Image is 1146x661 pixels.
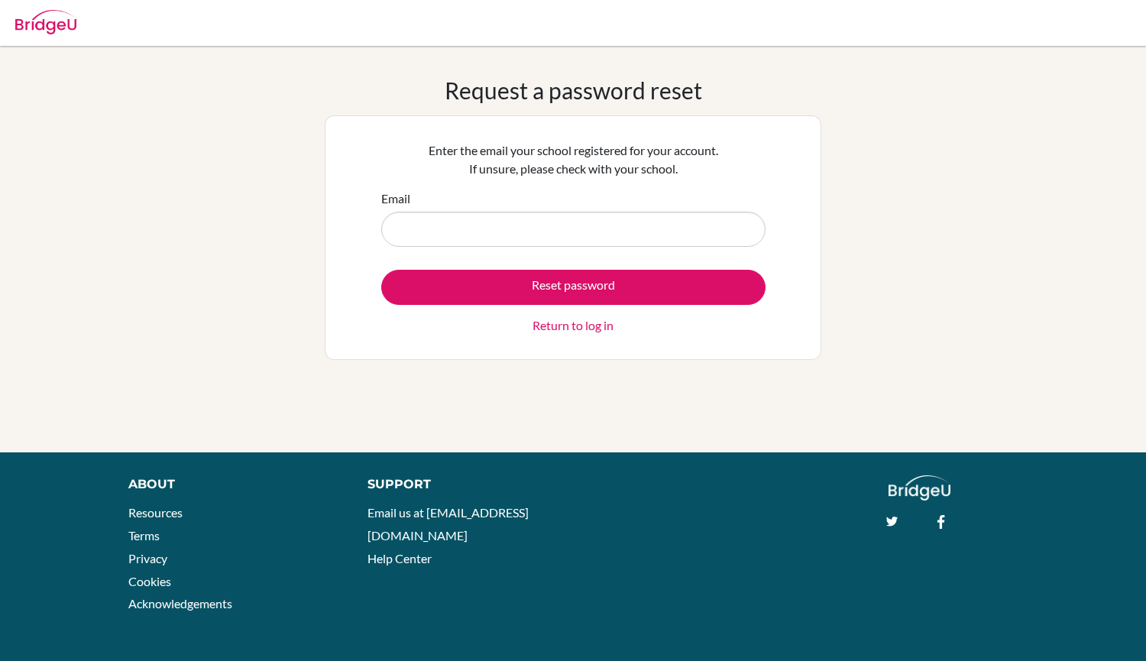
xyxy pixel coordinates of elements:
[367,505,529,543] a: Email us at [EMAIL_ADDRESS][DOMAIN_NAME]
[128,475,334,494] div: About
[15,10,76,34] img: Bridge-U
[533,316,613,335] a: Return to log in
[445,76,702,104] h1: Request a password reset
[889,475,950,501] img: logo_white@2x-f4f0deed5e89b7ecb1c2cc34c3e3d731f90f0f143d5ea2071677605dd97b5244.png
[128,505,183,520] a: Resources
[128,551,167,565] a: Privacy
[367,551,432,565] a: Help Center
[128,528,160,543] a: Terms
[128,596,232,611] a: Acknowledgements
[128,574,171,588] a: Cookies
[381,141,766,178] p: Enter the email your school registered for your account. If unsure, please check with your school.
[381,270,766,305] button: Reset password
[367,475,557,494] div: Support
[381,190,410,208] label: Email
